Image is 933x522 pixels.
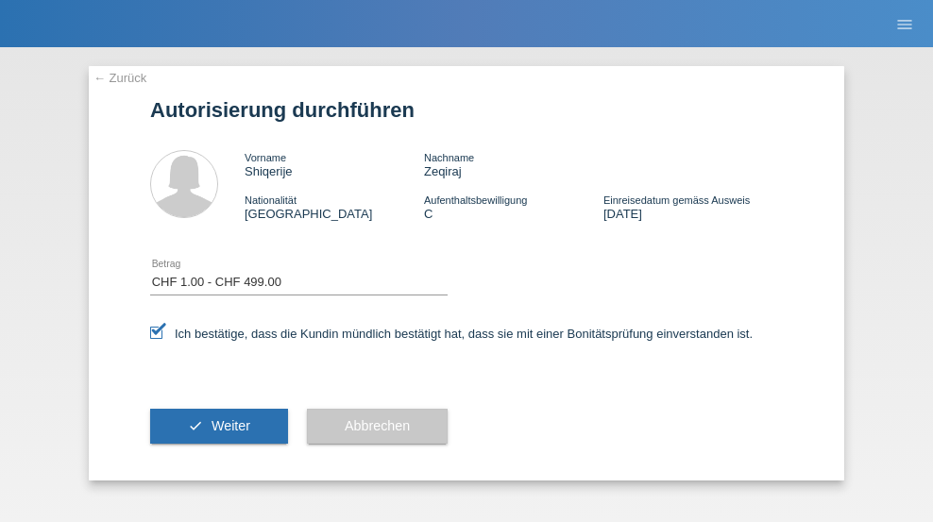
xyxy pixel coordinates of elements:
[895,15,914,34] i: menu
[424,152,474,163] span: Nachname
[424,194,527,206] span: Aufenthaltsbewilligung
[150,98,783,122] h1: Autorisierung durchführen
[603,193,783,221] div: [DATE]
[307,409,448,445] button: Abbrechen
[188,418,203,433] i: check
[603,194,750,206] span: Einreisedatum gemäss Ausweis
[345,418,410,433] span: Abbrechen
[424,150,603,178] div: Zeqiraj
[245,150,424,178] div: Shiqerije
[245,193,424,221] div: [GEOGRAPHIC_DATA]
[886,18,924,29] a: menu
[93,71,146,85] a: ← Zurück
[245,194,297,206] span: Nationalität
[212,418,250,433] span: Weiter
[150,409,288,445] button: check Weiter
[245,152,286,163] span: Vorname
[150,327,753,341] label: Ich bestätige, dass die Kundin mündlich bestätigt hat, dass sie mit einer Bonitätsprüfung einvers...
[424,193,603,221] div: C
